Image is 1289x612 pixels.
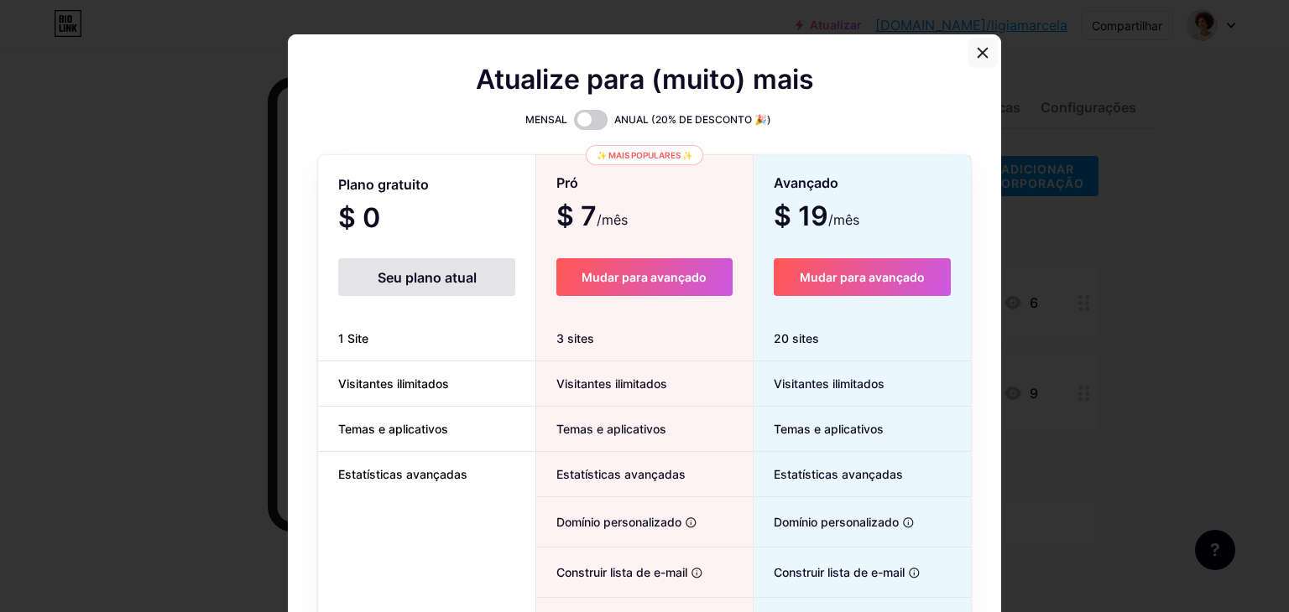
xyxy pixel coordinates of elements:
font: /mês [597,211,628,228]
font: /mês [828,211,859,228]
font: Mudar para avançado [582,270,707,284]
font: MENSAL [525,113,567,126]
font: ANUAL (20% DE DESCONTO 🎉) [614,113,771,126]
font: Temas e aplicativos [774,422,884,436]
font: Plano gratuito [338,176,429,193]
font: $ 0 [338,201,380,234]
font: Visitantes ilimitados [774,376,885,391]
button: Mudar para avançado [774,258,951,296]
font: Seu plano atual [378,269,477,286]
font: Atualize para (muito) mais [476,63,814,96]
font: Avançado [774,174,838,191]
font: Temas e aplicativos [338,422,448,436]
button: Mudar para avançado [556,258,732,296]
font: 1 Site [338,331,368,345]
font: Construir lista de e-mail [556,565,687,579]
font: 3 sites [556,331,594,345]
font: Mudar para avançado [800,270,925,284]
font: Estatísticas avançadas [774,467,903,481]
font: ✨ Mais populares ✨ [597,150,692,160]
font: $ 19 [774,200,828,232]
font: Visitantes ilimitados [556,376,667,391]
font: 20 sites [774,331,819,345]
font: $ 7 [556,200,597,232]
font: Visitantes ilimitados [338,376,449,391]
font: Pró [556,174,578,191]
font: Estatísticas avançadas [556,467,686,481]
font: Domínio personalizado [774,515,899,529]
font: Domínio personalizado [556,515,681,529]
font: Estatísticas avançadas [338,467,467,481]
font: Construir lista de e-mail [774,565,905,579]
font: Temas e aplicativos [556,422,666,436]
